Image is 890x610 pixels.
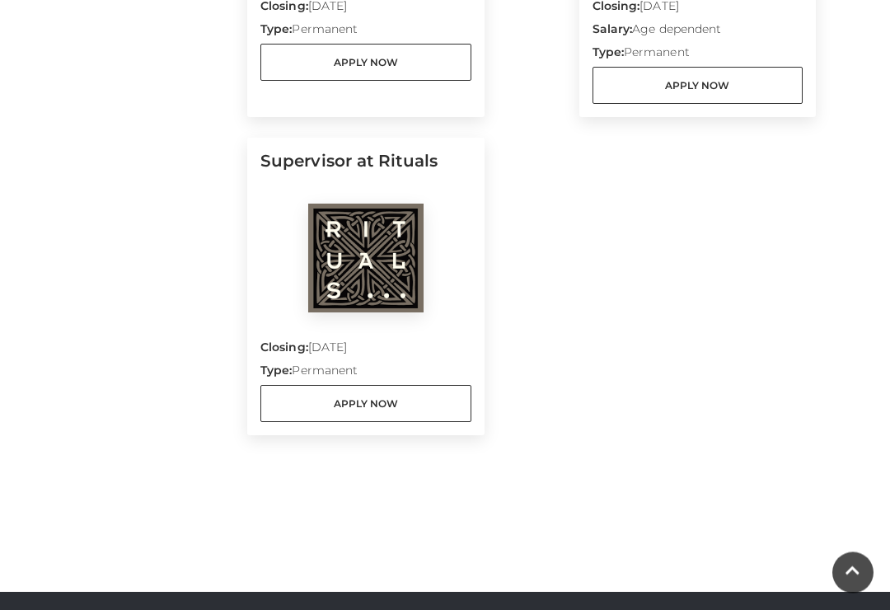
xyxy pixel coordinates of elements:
p: Permanent [593,45,803,68]
a: Apply Now [260,386,471,423]
p: [DATE] [260,340,471,363]
strong: Closing: [260,340,308,355]
strong: Salary: [593,22,633,37]
strong: Type: [593,45,624,60]
strong: Type: [260,364,292,378]
p: Age dependent [593,21,803,45]
p: Permanent [260,363,471,386]
p: Permanent [260,21,471,45]
h5: Supervisor at Rituals [260,152,471,204]
a: Apply Now [593,68,803,105]
strong: Type: [260,22,292,37]
img: Rituals [308,204,424,313]
a: Apply Now [260,45,471,82]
